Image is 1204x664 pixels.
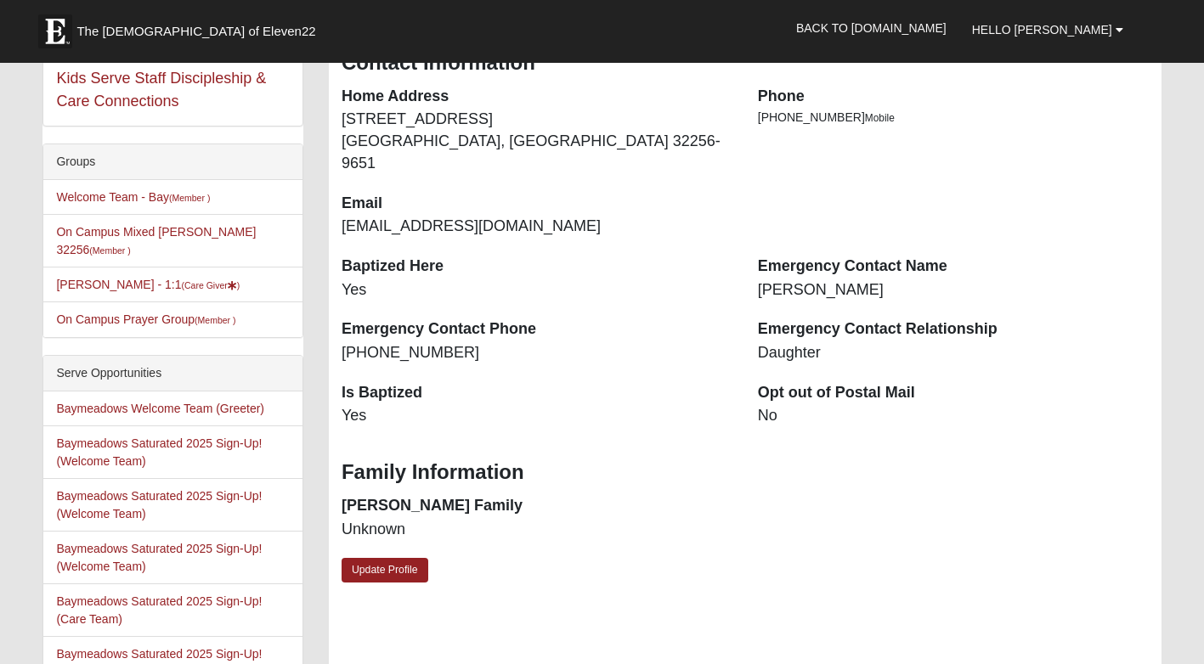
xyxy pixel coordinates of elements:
dd: [STREET_ADDRESS] [GEOGRAPHIC_DATA], [GEOGRAPHIC_DATA] 32256-9651 [342,109,732,174]
dt: Opt out of Postal Mail [758,382,1149,404]
dd: Daughter [758,342,1149,364]
img: Eleven22 logo [38,14,72,48]
dd: Yes [342,279,732,301]
dd: Unknown [342,519,732,541]
a: Baymeadows Saturated 2025 Sign-Up! (Welcome Team) [56,436,262,468]
span: The [DEMOGRAPHIC_DATA] of Eleven22 [76,23,315,40]
div: Groups [43,144,302,180]
a: On Campus Prayer Group(Member ) [56,312,235,326]
a: Kids Serve Staff Discipleship & Care Connections [56,70,266,110]
dt: Home Address [342,86,732,108]
a: Back to [DOMAIN_NAME] [783,7,959,49]
div: Serve Opportunities [43,356,302,391]
h3: Family Information [342,460,1149,485]
dd: [EMAIL_ADDRESS][DOMAIN_NAME] [342,216,732,238]
small: (Member ) [89,245,130,256]
small: (Member ) [169,193,210,203]
dt: [PERSON_NAME] Family [342,495,732,517]
dd: Yes [342,405,732,427]
dd: No [758,405,1149,427]
dt: Phone [758,86,1149,108]
small: (Care Giver ) [181,280,240,290]
li: [PHONE_NUMBER] [758,109,1149,127]
a: Hello [PERSON_NAME] [959,8,1136,51]
dt: Email [342,193,732,215]
a: Baymeadows Welcome Team (Greeter) [56,402,264,415]
dt: Baptized Here [342,256,732,278]
a: The [DEMOGRAPHIC_DATA] of Eleven22 [30,6,370,48]
dt: Is Baptized [342,382,732,404]
a: Welcome Team - Bay(Member ) [56,190,210,204]
small: (Member ) [195,315,235,325]
a: [PERSON_NAME] - 1:1(Care Giver) [56,278,240,291]
a: Baymeadows Saturated 2025 Sign-Up! (Care Team) [56,594,262,626]
dd: [PHONE_NUMBER] [342,342,732,364]
dt: Emergency Contact Name [758,256,1149,278]
dt: Emergency Contact Relationship [758,318,1149,340]
a: Baymeadows Saturated 2025 Sign-Up! (Welcome Team) [56,489,262,521]
a: On Campus Mixed [PERSON_NAME] 32256(Member ) [56,225,256,256]
span: Hello [PERSON_NAME] [972,23,1112,37]
a: Baymeadows Saturated 2025 Sign-Up! (Welcome Team) [56,542,262,573]
dt: Emergency Contact Phone [342,318,732,340]
a: Update Profile [342,558,428,582]
dd: [PERSON_NAME] [758,279,1149,301]
span: Mobile [865,112,895,124]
